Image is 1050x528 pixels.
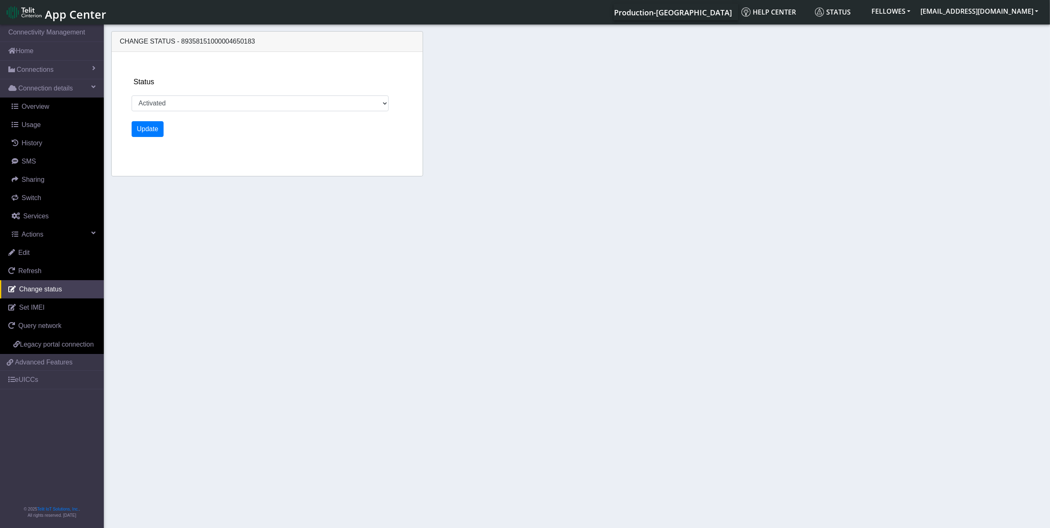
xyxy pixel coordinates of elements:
span: Sharing [22,176,44,183]
a: Status [812,4,866,20]
a: Switch [3,189,104,207]
a: Services [3,207,104,225]
a: Actions [3,225,104,244]
span: Help center [742,7,796,17]
span: Usage [22,121,41,128]
span: App Center [45,7,106,22]
button: [EMAIL_ADDRESS][DOMAIN_NAME] [915,4,1043,19]
a: Help center [738,4,812,20]
span: Query network [18,322,61,329]
span: Legacy portal connection [20,341,94,348]
span: Refresh [18,267,42,274]
span: Change status - 89358151000004650183 [120,38,255,45]
span: SMS [22,158,36,165]
span: Production-[GEOGRAPHIC_DATA] [614,7,732,17]
a: History [3,134,104,152]
button: FELLOWES [866,4,915,19]
a: App Center [7,3,105,21]
span: Connections [17,65,54,75]
a: SMS [3,152,104,171]
a: Telit IoT Solutions, Inc. [37,507,79,511]
span: Edit [18,249,30,256]
a: Overview [3,98,104,116]
span: Overview [22,103,49,110]
span: Switch [22,194,41,201]
span: Set IMEI [19,304,44,311]
a: Usage [3,116,104,134]
a: Sharing [3,171,104,189]
span: Status [815,7,851,17]
img: knowledge.svg [742,7,751,17]
img: logo-telit-cinterion-gw-new.png [7,6,42,19]
span: History [22,139,42,147]
span: Advanced Features [15,357,73,367]
label: Status [134,76,154,87]
a: Your current platform instance [614,4,732,20]
span: Actions [22,231,43,238]
button: Update [132,121,164,137]
span: Connection details [18,83,73,93]
span: Change status [19,286,62,293]
img: status.svg [815,7,824,17]
span: Services [23,213,49,220]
